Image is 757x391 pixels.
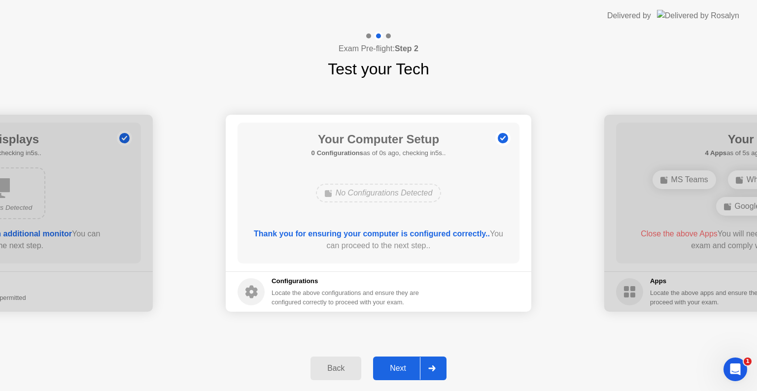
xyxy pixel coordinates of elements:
h5: as of 0s ago, checking in5s.. [311,148,446,158]
div: Delivered by [607,10,651,22]
b: Step 2 [395,44,418,53]
h1: Your Computer Setup [311,130,446,148]
b: Thank you for ensuring your computer is configured correctly.. [254,229,490,238]
iframe: Intercom live chat [723,358,747,381]
span: 1 [744,358,752,365]
button: Back [310,357,361,380]
div: Back [313,364,358,373]
h1: Test your Tech [328,57,429,81]
div: Next [376,364,420,373]
div: You can proceed to the next step.. [252,228,506,252]
button: Next [373,357,447,380]
img: Delivered by Rosalyn [657,10,739,21]
h4: Exam Pre-flight: [339,43,418,55]
h5: Configurations [272,276,421,286]
div: No Configurations Detected [316,184,442,202]
b: 0 Configurations [311,149,363,157]
div: Locate the above configurations and ensure they are configured correctly to proceed with your exam. [272,288,421,307]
